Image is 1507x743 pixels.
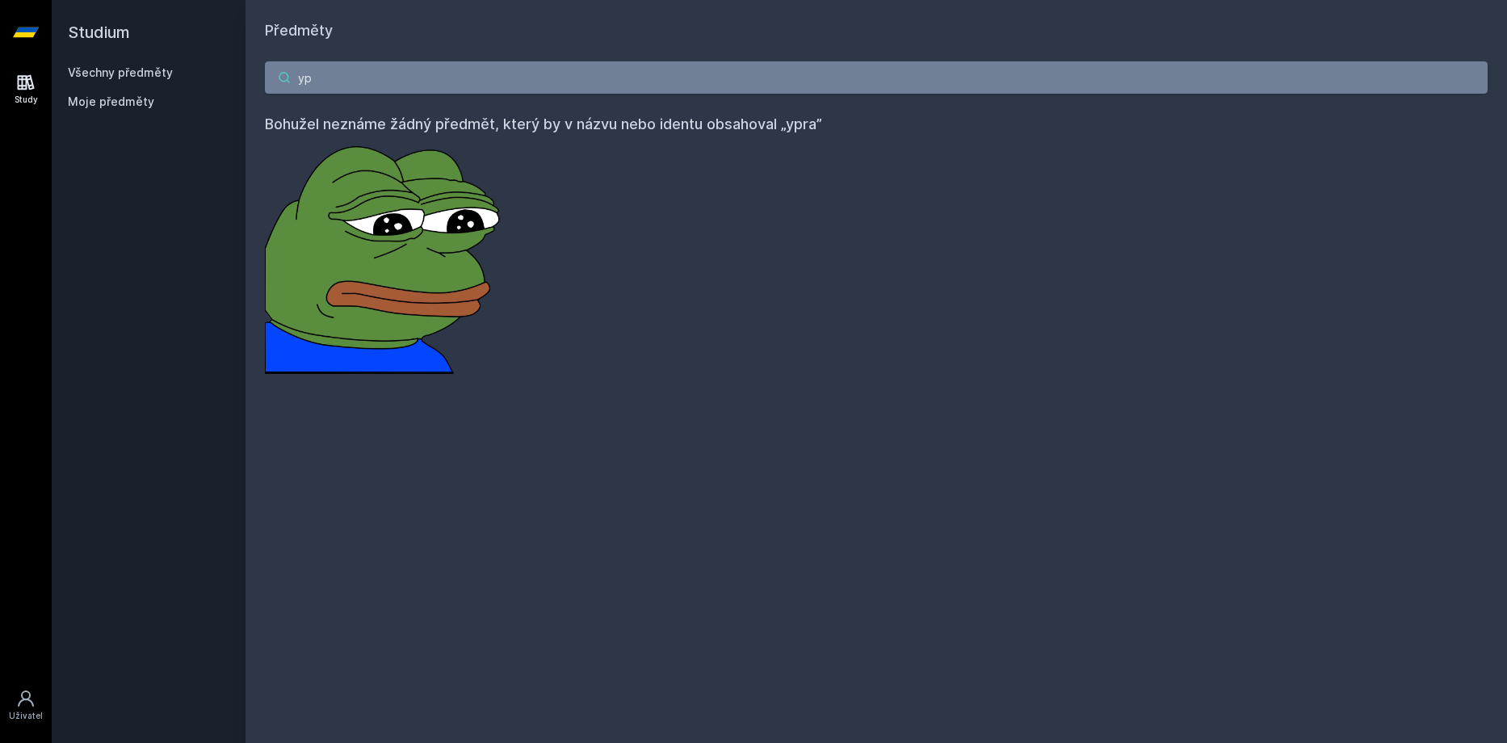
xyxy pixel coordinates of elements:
[15,94,38,106] div: Study
[265,19,1488,42] h1: Předměty
[68,94,154,110] span: Moje předměty
[3,65,48,114] a: Study
[3,681,48,730] a: Uživatel
[265,61,1488,94] input: Název nebo ident předmětu…
[265,136,507,374] img: error_picture.png
[9,710,43,722] div: Uživatel
[265,113,1488,136] h4: Bohužel neznáme žádný předmět, který by v názvu nebo identu obsahoval „ypra”
[68,65,173,79] a: Všechny předměty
